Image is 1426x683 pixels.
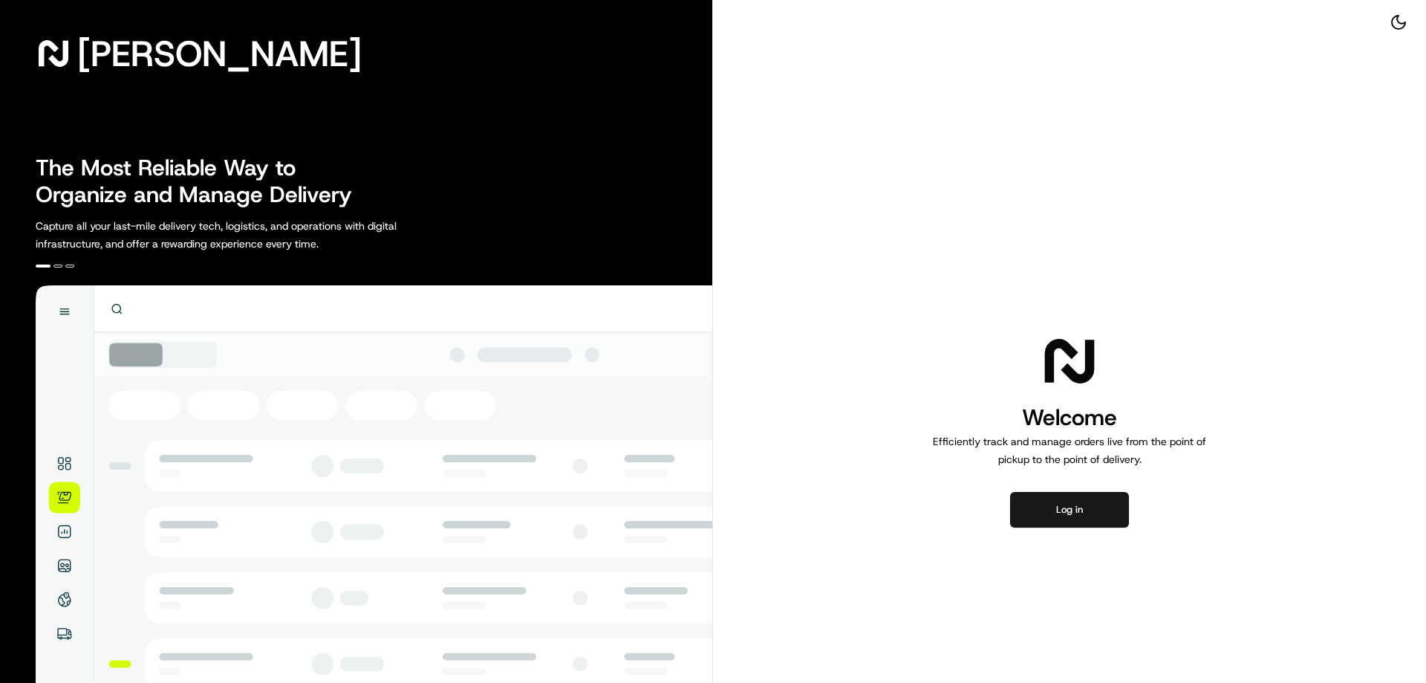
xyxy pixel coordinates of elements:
p: Efficiently track and manage orders live from the point of pickup to the point of delivery. [927,433,1212,468]
p: Capture all your last-mile delivery tech, logistics, and operations with digital infrastructure, ... [36,217,463,253]
span: [PERSON_NAME] [77,39,362,68]
h1: Welcome [927,403,1212,433]
h2: The Most Reliable Way to Organize and Manage Delivery [36,155,368,208]
button: Log in [1010,492,1129,528]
